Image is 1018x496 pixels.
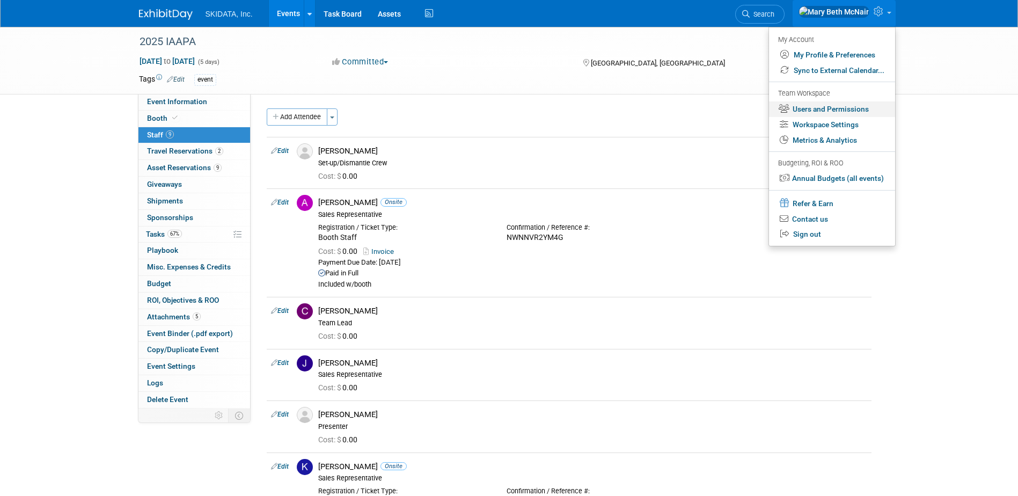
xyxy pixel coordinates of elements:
[147,395,188,404] span: Delete Event
[147,147,223,155] span: Travel Reservations
[147,378,163,387] span: Logs
[138,375,250,391] a: Logs
[318,462,867,472] div: [PERSON_NAME]
[318,210,867,219] div: Sales Representative
[210,409,229,422] td: Personalize Event Tab Strip
[138,309,250,325] a: Attachments5
[297,355,313,371] img: J.jpg
[363,247,398,256] a: Invoice
[778,33,884,46] div: My Account
[318,198,867,208] div: [PERSON_NAME]
[271,147,289,155] a: Edit
[138,160,250,176] a: Asset Reservations9
[147,97,207,106] span: Event Information
[591,59,725,67] span: [GEOGRAPHIC_DATA], [GEOGRAPHIC_DATA]
[138,342,250,358] a: Copy/Duplicate Event
[318,435,362,444] span: 0.00
[138,392,250,408] a: Delete Event
[271,307,289,315] a: Edit
[380,462,407,470] span: Onsite
[318,435,342,444] span: Cost: $
[769,227,895,242] a: Sign out
[297,459,313,475] img: K.jpg
[380,198,407,206] span: Onsite
[138,193,250,209] a: Shipments
[138,210,250,226] a: Sponsorships
[167,76,185,83] a: Edit
[750,10,774,18] span: Search
[318,422,867,431] div: Presenter
[769,211,895,227] a: Contact us
[318,269,867,278] div: Paid in Full
[147,296,219,304] span: ROI, Objectives & ROO
[215,147,223,155] span: 2
[138,293,250,309] a: ROI, Objectives & ROO
[206,10,253,18] span: SKIDATA, Inc.
[138,243,250,259] a: Playbook
[194,74,216,85] div: event
[318,247,342,256] span: Cost: $
[267,108,327,126] button: Add Attendee
[297,195,313,211] img: A.jpg
[769,117,895,133] a: Workspace Settings
[139,9,193,20] img: ExhibitDay
[197,59,219,65] span: (5 days)
[162,57,172,65] span: to
[318,383,342,392] span: Cost: $
[139,74,185,86] td: Tags
[318,223,490,232] div: Registration / Ticket Type:
[318,247,362,256] span: 0.00
[318,233,490,243] div: Booth Staff
[271,199,289,206] a: Edit
[147,114,180,122] span: Booth
[318,172,342,180] span: Cost: $
[138,177,250,193] a: Giveaways
[318,487,490,495] div: Registration / Ticket Type:
[193,312,201,320] span: 5
[147,163,222,172] span: Asset Reservations
[318,146,867,156] div: [PERSON_NAME]
[769,101,895,117] a: Users and Permissions
[138,326,250,342] a: Event Binder (.pdf export)
[318,358,867,368] div: [PERSON_NAME]
[318,383,362,392] span: 0.00
[318,410,867,420] div: [PERSON_NAME]
[769,63,895,78] a: Sync to External Calendar...
[166,130,174,138] span: 9
[318,280,867,289] div: Included w/booth
[172,115,178,121] i: Booth reservation complete
[507,223,679,232] div: Confirmation / Reference #:
[138,143,250,159] a: Travel Reservations2
[138,359,250,375] a: Event Settings
[778,158,884,169] div: Budgeting, ROI & ROO
[147,312,201,321] span: Attachments
[214,164,222,172] span: 9
[318,370,867,379] div: Sales Representative
[297,143,313,159] img: Associate-Profile-5.png
[147,362,195,370] span: Event Settings
[318,258,867,267] div: Payment Due Date: [DATE]
[318,172,362,180] span: 0.00
[318,474,867,483] div: Sales Representative
[271,359,289,367] a: Edit
[147,180,182,188] span: Giveaways
[328,56,392,68] button: Committed
[147,345,219,354] span: Copy/Duplicate Event
[147,213,193,222] span: Sponsorships
[318,306,867,316] div: [PERSON_NAME]
[147,246,178,254] span: Playbook
[318,319,867,327] div: Team Lead
[138,127,250,143] a: Staff9
[318,159,867,167] div: Set-up/Dismantle Crew
[318,332,342,340] span: Cost: $
[138,94,250,110] a: Event Information
[507,233,679,243] div: NWNNVR2YM4G
[778,88,884,100] div: Team Workspace
[297,303,313,319] img: C.jpg
[167,230,182,238] span: 67%
[297,407,313,423] img: Associate-Profile-5.png
[138,276,250,292] a: Budget
[271,463,289,470] a: Edit
[147,279,171,288] span: Budget
[799,6,869,18] img: Mary Beth McNair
